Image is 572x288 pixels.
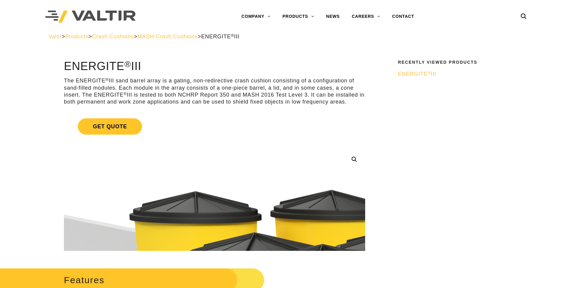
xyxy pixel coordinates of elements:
a: ENERGITE®III [398,71,520,78]
sup: ® [124,91,127,96]
a: COMPANY [235,11,277,23]
span: Get Quote [78,118,142,135]
a: Valtir [49,34,62,40]
sup: ® [231,33,234,38]
div: > > > > [49,33,524,40]
a: PRODUCTS [277,11,320,23]
a: Products [65,34,88,40]
a: NEWS [320,11,346,23]
span: ENERGITE III [398,71,436,77]
a: Crash Cushions [92,34,134,40]
a: CAREERS [346,11,386,23]
h1: ENERGITE III [64,60,365,73]
img: Valtir [45,11,136,23]
a: Get Quote [64,111,365,142]
a: CONTACT [386,11,420,23]
p: The ENERGITE III sand barrel array is a gating, non-redirective crash cushion consisting of a con... [64,77,365,106]
h2: Recently Viewed Products [398,60,520,65]
span: ENERGITE III [201,34,239,40]
a: MASH Crash Cushions [137,34,198,40]
sup: ® [428,71,431,75]
sup: ® [106,77,109,82]
sup: ® [125,59,131,69]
